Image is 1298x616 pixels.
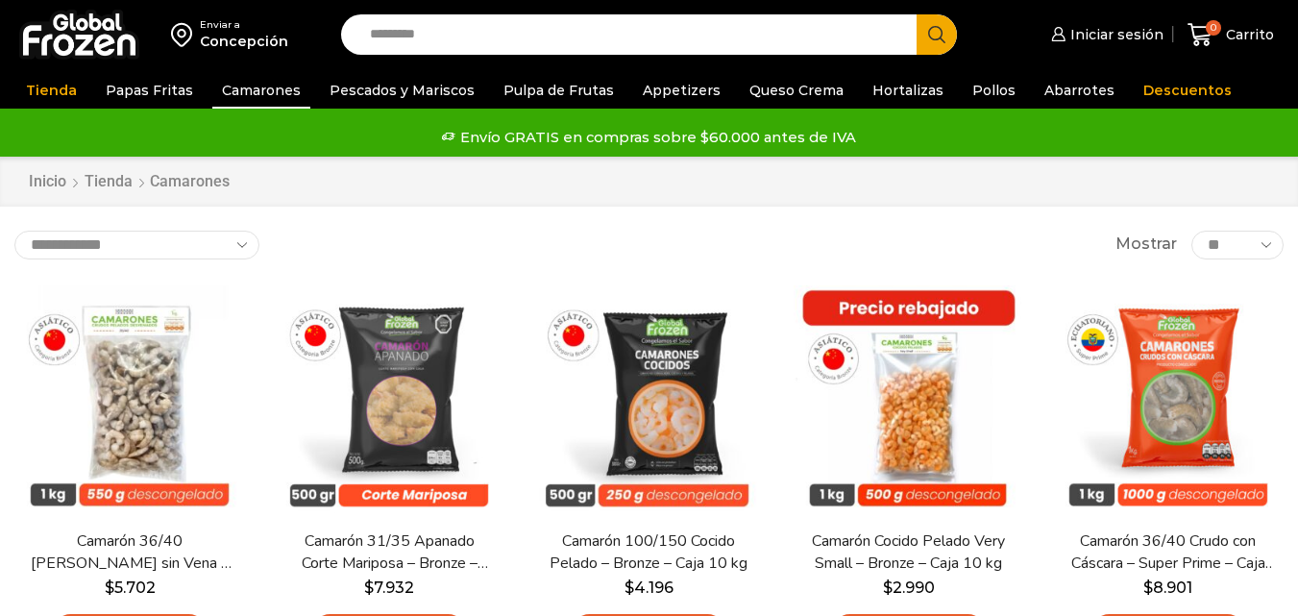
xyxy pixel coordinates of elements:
bdi: 7.932 [364,579,414,597]
div: Concepción [200,32,288,51]
span: $ [625,579,634,597]
span: $ [883,579,893,597]
a: Tienda [16,72,86,109]
a: Camarón 36/40 [PERSON_NAME] sin Vena – Bronze – Caja 10 kg [26,530,233,575]
a: Camarón 36/40 Crudo con Cáscara – Super Prime – Caja 10 kg [1065,530,1272,575]
bdi: 8.901 [1143,579,1192,597]
a: Descuentos [1134,72,1241,109]
bdi: 2.990 [883,579,935,597]
a: 0 Carrito [1183,12,1279,58]
span: $ [364,579,374,597]
button: Search button [917,14,957,55]
a: Pescados y Mariscos [320,72,484,109]
a: Camarón 31/35 Apanado Corte Mariposa – Bronze – Caja 5 kg [285,530,493,575]
bdi: 4.196 [625,579,673,597]
span: Iniciar sesión [1065,25,1163,44]
span: Carrito [1221,25,1274,44]
h1: Camarones [150,172,230,190]
a: Pulpa de Frutas [494,72,624,109]
a: Hortalizas [863,72,953,109]
div: Enviar a [200,18,288,32]
a: Camarones [212,72,310,109]
span: Mostrar [1115,234,1177,256]
a: Inicio [28,171,67,193]
span: $ [105,579,114,597]
select: Pedido de la tienda [14,231,259,259]
a: Pollos [963,72,1025,109]
a: Papas Fritas [96,72,203,109]
a: Iniciar sesión [1046,15,1163,54]
nav: Breadcrumb [28,171,230,193]
img: address-field-icon.svg [171,18,200,51]
a: Abarrotes [1035,72,1124,109]
a: Camarón Cocido Pelado Very Small – Bronze – Caja 10 kg [805,530,1013,575]
a: Tienda [84,171,134,193]
a: Queso Crema [740,72,853,109]
span: 0 [1206,20,1221,36]
bdi: 5.702 [105,579,156,597]
a: Camarón 100/150 Cocido Pelado – Bronze – Caja 10 kg [545,530,752,575]
span: $ [1143,579,1153,597]
a: Appetizers [633,72,730,109]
